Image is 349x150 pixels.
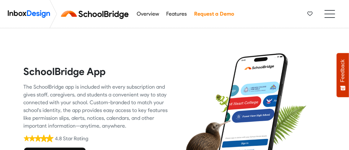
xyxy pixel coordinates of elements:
[24,83,170,130] div: The SchoolBridge app is included with every subscription and gives staff, caregivers, and student...
[165,7,189,20] a: Features
[55,135,88,142] div: 4.8 Star Rating
[340,59,346,82] span: Feedback
[337,53,349,97] button: Feedback - Show survey
[135,7,161,20] a: Overview
[24,66,170,78] heading: SchoolBridge App
[60,6,133,22] img: schoolbridge logo
[192,7,236,20] a: Request a Demo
